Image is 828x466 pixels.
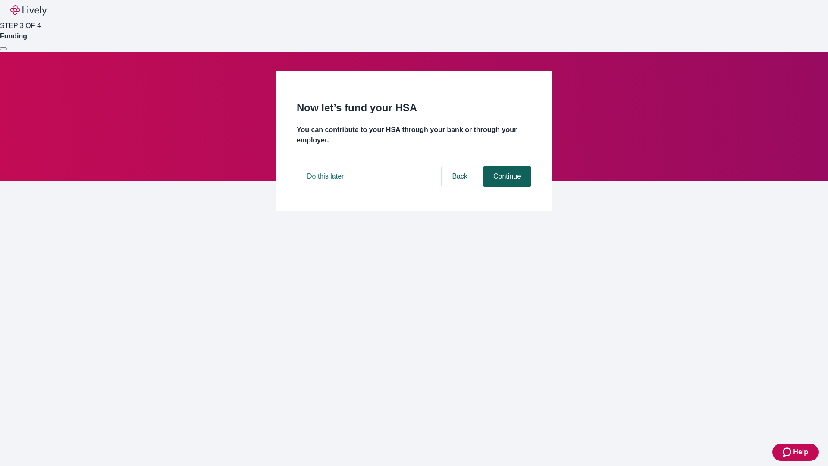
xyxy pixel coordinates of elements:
button: Do this later [297,166,354,187]
button: Zendesk support iconHelp [772,444,819,461]
span: Help [793,447,808,457]
h2: Now let’s fund your HSA [297,100,531,116]
button: Continue [483,166,531,187]
button: Back [442,166,478,187]
img: Lively [10,5,47,16]
svg: Zendesk support icon [783,447,793,457]
h4: You can contribute to your HSA through your bank or through your employer. [297,125,531,145]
